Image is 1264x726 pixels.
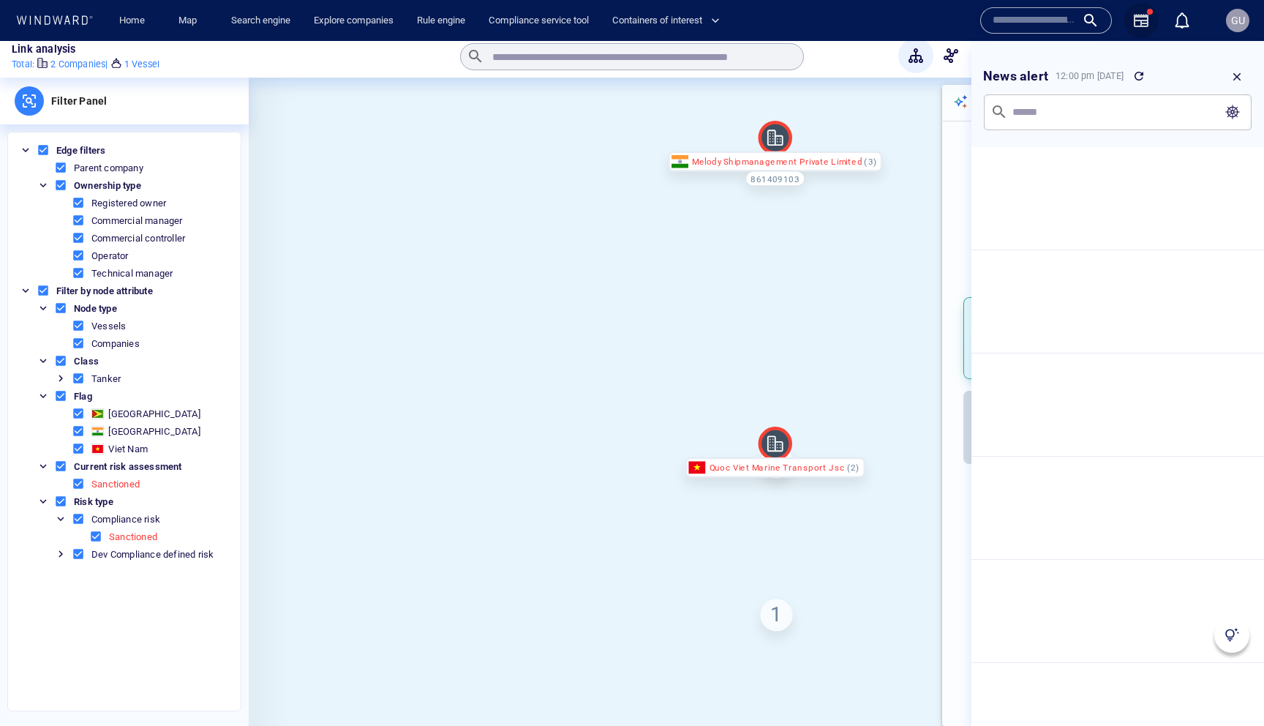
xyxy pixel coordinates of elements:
[37,302,50,315] button: Toggle
[91,250,129,261] div: Operator
[685,457,865,478] div: Quoc Viet Marine Transport Jsc
[74,162,143,173] div: Parent company
[225,8,296,34] a: Search engine
[91,321,126,332] div: Vessels
[19,284,32,297] button: Toggle
[91,198,166,209] div: Registered owner
[12,40,76,58] p: Link analysis
[54,372,67,385] button: Toggle
[91,408,104,419] div: Guyana
[91,444,104,454] div: Viet Nam
[91,233,185,244] div: Commercial controller
[483,8,595,34] a: Compliance service tool
[37,354,50,367] button: Toggle
[760,446,792,478] div: 4
[668,151,882,172] div: Melody Shipmanagement Private Limited
[760,599,792,631] div: 1
[53,285,157,296] span: Filter by node attribute
[50,58,108,71] p: 2 Companies |
[37,389,50,403] button: Toggle
[70,356,102,367] span: Class
[1223,6,1252,35] button: GU
[1056,70,1124,83] p: 12:00 pm [DATE]
[167,8,214,34] button: Map
[54,512,67,525] button: Toggle
[53,145,109,156] span: Edge filters
[606,8,732,34] button: Containers of interest
[19,143,32,157] button: Toggle
[70,391,96,402] span: Flag
[91,338,140,349] div: Companies
[173,8,208,34] a: Map
[113,8,151,34] a: Home
[91,426,104,437] div: India
[108,426,200,437] div: [GEOGRAPHIC_DATA]
[70,303,121,314] span: Node type
[91,479,140,490] div: Sanctioned
[124,58,160,71] p: 1 Vessel
[12,58,34,71] p: Total :
[108,444,148,454] div: Viet Nam
[70,180,145,191] span: Ownership type
[983,66,1048,87] h6: News alert
[37,460,50,473] button: Toggle
[91,215,183,226] div: Commercial manager
[308,8,399,34] a: Explore companies
[91,549,214,560] div: Dev Compliance defined risk
[91,373,121,384] div: Tanker
[745,172,805,186] div: 861409103
[1202,660,1253,715] iframe: Chat
[70,461,186,472] span: Current risk assessment
[411,8,471,34] a: Rule engine
[1231,15,1245,26] span: GU
[70,496,117,507] span: Risk type
[109,531,157,542] div: Sanctioned
[91,268,173,279] div: Technical manager
[44,78,114,124] div: Filter Panel
[963,297,1097,379] button: Risk analysisSummary of the original vessel
[108,8,155,34] button: Home
[54,547,67,561] button: Toggle
[37,179,50,192] button: Toggle
[108,408,200,419] div: [GEOGRAPHIC_DATA]
[37,495,50,508] button: Toggle
[91,514,160,525] div: Compliance risk
[612,12,720,29] span: Containers of interest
